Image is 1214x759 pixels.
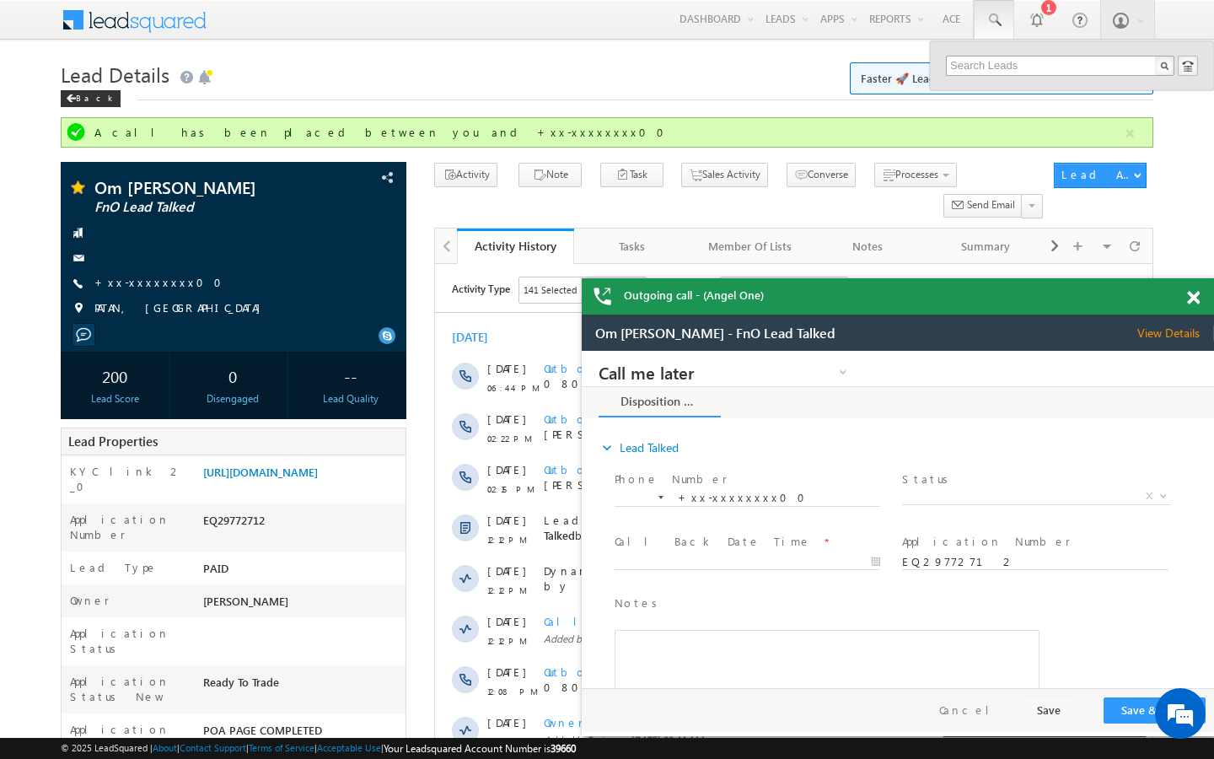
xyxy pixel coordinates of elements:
div: Tasks [588,236,677,256]
a: Notes [809,229,927,264]
label: Application Status [70,626,186,656]
span: X [564,137,571,153]
span: Owner Assignment Date [109,451,320,466]
span: Code Generated [354,502,437,516]
div: Lead Score [65,391,165,406]
span: 12:12 PM [52,268,103,283]
a: [URL][DOMAIN_NAME] [203,465,318,479]
span: [DATE] [52,451,90,466]
span: System [148,568,185,582]
span: [DATE] [52,198,90,213]
span: FnO Lead Generated [109,502,502,531]
span: [DATE] [52,350,90,365]
div: Summary [941,236,1030,256]
span: Added by on [109,368,634,383]
a: Disposition Form [17,36,139,67]
span: Outgoing call - (Angel One) [624,288,764,303]
button: Note [518,163,582,187]
a: Tasks [574,229,692,264]
a: Terms of Service [249,742,314,753]
label: Application Number [70,512,186,542]
span: 39660 [551,742,576,755]
div: Sales Activity,Email Bounced,Email Link Clicked,Email Marked Spam,Email Opened & 136 more.. [84,13,211,39]
span: Added by on [109,469,634,484]
div: A call has been placed between you and +xx-xxxxxxxx00 [94,125,1123,140]
span: Lead Owner changed from to by through . [109,552,493,582]
a: Acceptable Use [317,742,381,753]
span: +50 [668,408,692,428]
div: POA PAGE COMPLETED [199,722,406,746]
label: Phone Number [33,121,146,137]
span: 02:15 PM [52,218,103,233]
span: Faster 🚀 Lead Details with a new look ✨ [861,70,1142,87]
a: Back [61,89,129,104]
em: Start Chat [229,519,306,542]
span: [PERSON_NAME] [152,369,228,381]
a: Member Of Lists [692,229,810,264]
span: System [166,264,203,278]
span: System [314,568,351,582]
span: [DATE] 12:12 PM [240,369,313,381]
textarea: Type your message and hit 'Enter' [22,156,308,505]
span: Send Email [967,197,1015,213]
span: Om [PERSON_NAME] [94,179,308,196]
span: Processes [895,168,938,180]
span: [PERSON_NAME] [202,568,287,582]
span: 12:12 PM [52,319,103,334]
label: KYC link 2_0 [70,464,186,494]
span: [DATE] [52,148,90,163]
span: Was called by [PERSON_NAME] through 08069454360. Duration:43 seconds. [109,401,613,430]
span: Outbound Call [109,148,255,162]
label: Lead Type [70,560,158,575]
span: Lead Stage changed from to by through [109,502,502,531]
div: Disengaged [183,391,283,406]
span: Was called by [PERSON_NAME] through 08069454360. Duration:26 seconds. [109,97,613,126]
span: Outbound Call [109,401,255,415]
a: Call me later [17,12,270,30]
div: Back [61,90,121,107]
span: Automation [408,568,491,582]
span: Lead Stage changed from to by through [109,249,524,278]
span: Automation [282,517,365,531]
span: Time [254,13,277,38]
div: All Time [290,19,324,34]
span: 06:44 PM [52,116,103,132]
span: 12:08 PM [52,420,103,435]
div: Chat with us now [88,89,283,110]
span: FnO Lead Talked [109,249,524,278]
label: Status [320,121,373,137]
span: FnO Activation Owner Assigned [333,451,608,466]
button: Converse [787,163,856,187]
span: Outbound Call [109,97,255,111]
a: Activity History [457,229,575,264]
div: 0 [183,360,283,391]
label: Application Number [320,183,489,199]
label: Application Status New [70,674,186,704]
span: Automation [261,264,343,278]
div: Ready To Trade [199,674,406,697]
span: +50 [668,206,692,226]
div: [DATE] [17,66,72,81]
label: Owner [70,593,110,608]
a: +xx-xxxxxxxx00 [94,275,232,289]
span: [DATE] [52,97,90,112]
div: 200 [65,360,165,391]
span: System [188,517,225,531]
div: EQ29772712 [199,512,406,536]
button: Activity [434,163,497,187]
button: Sales Activity [681,163,768,187]
span: Activity Type [17,13,75,38]
span: +50 [668,155,692,175]
span: View Details [556,11,632,26]
img: d_60004797649_company_0_60004797649 [29,89,71,110]
div: Lead Quality [301,391,401,406]
span: +50 [668,105,692,125]
span: Did not answer a call by [PERSON_NAME] through 08069454360. [109,198,526,228]
div: Rich Text Editor, 40788eee-0fb2-11ec-a811-0adc8a9d82c2__tab1__section1__Notes__Lead__0_lsq-form-m... [33,279,458,374]
label: Call Back Date Time [33,183,229,199]
div: Notes [823,236,912,256]
span: PATAN, [GEOGRAPHIC_DATA] [94,300,269,317]
span: 09:44 AM [52,471,103,486]
button: Processes [874,163,957,187]
span: [DATE] [52,401,90,416]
